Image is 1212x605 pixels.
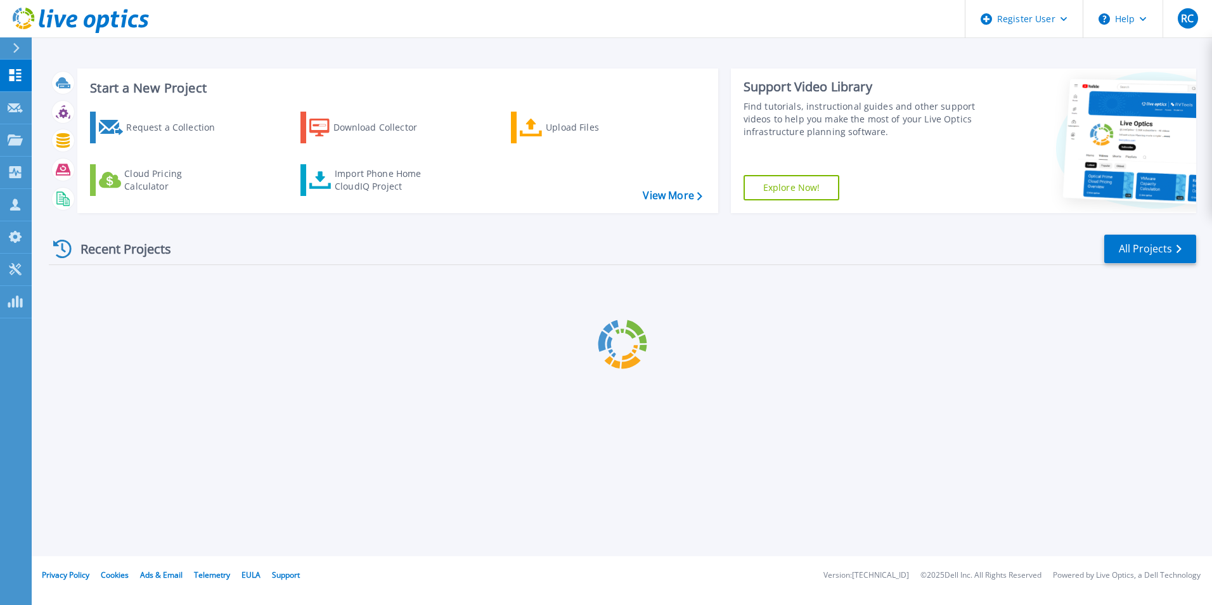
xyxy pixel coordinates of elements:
li: Version: [TECHNICAL_ID] [823,571,909,580]
a: Upload Files [511,112,652,143]
a: Support [272,569,300,580]
a: Telemetry [194,569,230,580]
div: Request a Collection [126,115,228,140]
a: Cloud Pricing Calculator [90,164,231,196]
div: Cloud Pricing Calculator [124,167,226,193]
a: Cookies [101,569,129,580]
a: All Projects [1104,235,1196,263]
span: RC [1181,13,1194,23]
div: Upload Files [546,115,647,140]
h3: Start a New Project [90,81,702,95]
div: Support Video Library [744,79,981,95]
a: Download Collector [300,112,442,143]
li: Powered by Live Optics, a Dell Technology [1053,571,1201,580]
div: Import Phone Home CloudIQ Project [335,167,434,193]
li: © 2025 Dell Inc. All Rights Reserved [920,571,1041,580]
div: Find tutorials, instructional guides and other support videos to help you make the most of your L... [744,100,981,138]
div: Download Collector [333,115,435,140]
a: Privacy Policy [42,569,89,580]
a: View More [643,190,702,202]
a: Explore Now! [744,175,840,200]
a: EULA [242,569,261,580]
div: Recent Projects [49,233,188,264]
a: Request a Collection [90,112,231,143]
a: Ads & Email [140,569,183,580]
